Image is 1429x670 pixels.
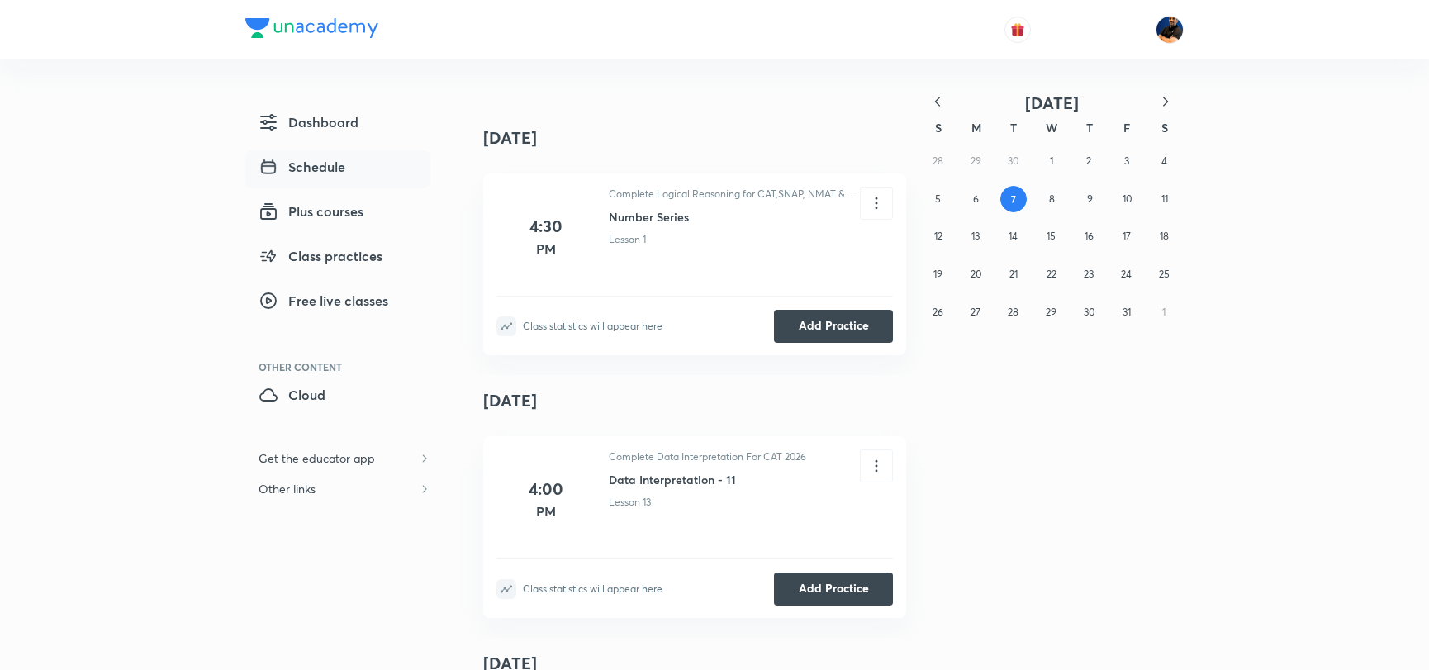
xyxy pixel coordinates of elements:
abbr: Friday [1123,120,1130,135]
button: October 9, 2025 [1076,186,1103,212]
button: October 24, 2025 [1113,261,1140,287]
button: October 18, 2025 [1151,223,1177,249]
abbr: October 9, 2025 [1087,192,1093,205]
div: Other Content [259,362,430,372]
button: October 4, 2025 [1151,148,1177,174]
abbr: October 1, 2025 [1050,154,1053,167]
p: Complete Data Interpretation For CAT 2026 [609,449,806,464]
button: October 5, 2025 [925,186,952,212]
h6: Other links [245,473,329,504]
div: Class statistics will appear here [523,583,662,595]
h5: PM [536,501,556,521]
button: October 16, 2025 [1075,223,1102,249]
button: October 26, 2025 [925,299,952,325]
abbr: October 27, 2025 [971,306,980,318]
button: October 8, 2025 [1038,186,1065,212]
a: Class practices [245,240,430,278]
button: October 15, 2025 [1038,223,1065,249]
span: Schedule [259,157,345,177]
abbr: October 2, 2025 [1086,154,1091,167]
abbr: October 3, 2025 [1124,154,1129,167]
button: October 6, 2025 [962,186,989,212]
h5: PM [536,239,556,259]
a: Cloud [245,378,430,416]
abbr: October 12, 2025 [934,230,942,242]
abbr: October 23, 2025 [1084,268,1094,280]
button: October 1, 2025 [1038,148,1065,174]
button: October 13, 2025 [962,223,989,249]
p: Lesson 1 [609,232,646,247]
abbr: October 17, 2025 [1123,230,1131,242]
h4: [DATE] [483,112,906,164]
img: statistics-icon [496,316,516,336]
button: October 7, 2025 [1000,186,1027,212]
span: Plus courses [259,202,363,221]
button: October 3, 2025 [1113,148,1140,174]
span: Free live classes [259,291,388,311]
abbr: October 31, 2025 [1123,306,1131,318]
button: October 22, 2025 [1038,261,1065,287]
span: Dashboard [259,112,358,132]
span: Cloud [259,385,325,405]
abbr: Sunday [935,120,942,135]
abbr: October 13, 2025 [971,230,980,242]
h4: 4:30 [529,214,563,239]
abbr: October 22, 2025 [1047,268,1056,280]
abbr: October 15, 2025 [1047,230,1056,242]
abbr: October 7, 2025 [1011,192,1016,206]
abbr: October 5, 2025 [935,192,941,205]
span: Class practices [259,246,382,266]
button: October 10, 2025 [1114,186,1141,212]
a: Dashboard [245,106,430,144]
p: Lesson 13 [609,495,651,510]
abbr: Monday [971,120,981,135]
button: October 17, 2025 [1113,223,1140,249]
abbr: October 25, 2025 [1159,268,1170,280]
iframe: Help widget launcher [1282,606,1411,652]
abbr: October 8, 2025 [1049,192,1055,205]
a: Company Logo [245,18,378,42]
button: October 21, 2025 [1000,261,1027,287]
img: Company Logo [245,18,378,38]
button: October 19, 2025 [925,261,952,287]
abbr: Saturday [1161,120,1168,135]
button: October 28, 2025 [1000,299,1027,325]
abbr: October 28, 2025 [1008,306,1018,318]
abbr: October 26, 2025 [933,306,943,318]
button: October 31, 2025 [1113,299,1140,325]
button: October 20, 2025 [962,261,989,287]
button: Add Practice [774,310,893,343]
button: October 30, 2025 [1075,299,1102,325]
abbr: October 24, 2025 [1121,268,1132,280]
abbr: October 6, 2025 [973,192,979,205]
abbr: October 29, 2025 [1046,306,1056,318]
abbr: October 14, 2025 [1009,230,1018,242]
button: October 27, 2025 [962,299,989,325]
button: October 12, 2025 [925,223,952,249]
a: Schedule [245,150,430,188]
abbr: October 10, 2025 [1123,192,1132,205]
span: [DATE] [1025,92,1079,114]
abbr: Tuesday [1010,120,1017,135]
abbr: October 4, 2025 [1161,154,1167,167]
abbr: October 19, 2025 [933,268,942,280]
img: avatar [1010,22,1025,37]
a: Plus courses [245,195,430,233]
abbr: October 21, 2025 [1009,268,1018,280]
h6: Data Interpretation - 11 [609,471,806,488]
button: October 2, 2025 [1075,148,1102,174]
button: avatar [1004,17,1031,43]
h6: Get the educator app [245,443,388,473]
h4: [DATE] [483,375,906,426]
a: Free live classes [245,284,430,322]
button: October 29, 2025 [1038,299,1065,325]
button: October 23, 2025 [1075,261,1102,287]
button: October 14, 2025 [1000,223,1027,249]
h6: Number Series [609,208,860,226]
abbr: October 30, 2025 [1084,306,1094,318]
button: October 25, 2025 [1151,261,1177,287]
p: Complete Logical Reasoning for CAT,SNAP, NMAT & OMETs [609,187,860,202]
abbr: October 20, 2025 [971,268,981,280]
h4: 4:00 [529,477,563,501]
button: October 11, 2025 [1151,186,1178,212]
